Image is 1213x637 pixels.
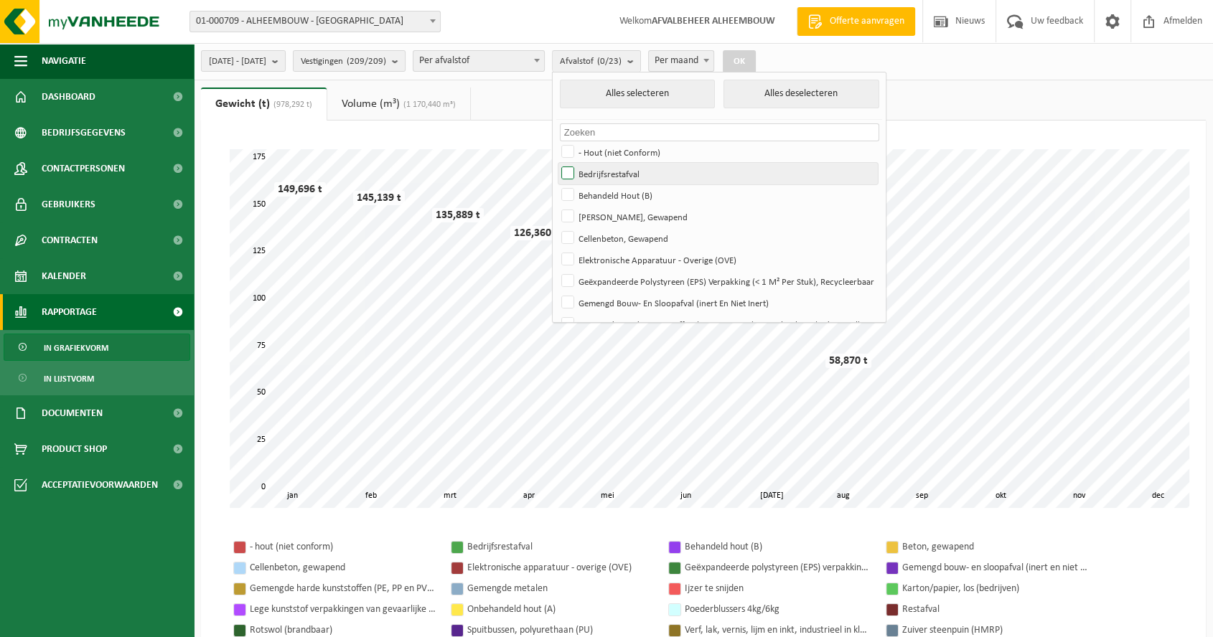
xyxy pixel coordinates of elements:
span: Acceptatievoorwaarden [42,467,158,503]
div: Gemengde metalen [467,580,654,598]
span: 01-000709 - ALHEEMBOUW - OOSTNIEUWKERKE [190,11,440,32]
div: Poederblussers 4kg/6kg [685,600,871,618]
div: Gemengd bouw- en sloopafval (inert en niet inert) [902,559,1089,577]
label: [PERSON_NAME], Gewapend [558,206,878,227]
button: OK [723,50,756,73]
div: 58,870 t [825,354,871,368]
div: Ijzer te snijden [685,580,871,598]
label: Gemengde Harde Kunststoffen (PE, PP En PVC), Recycleerbaar (industrieel) [558,313,878,335]
div: 145,139 t [353,191,405,205]
count: (209/209) [347,57,386,66]
label: Bedrijfsrestafval [558,163,878,184]
span: (978,292 t) [270,100,312,109]
span: Rapportage [42,294,97,330]
div: Gemengde harde kunststoffen (PE, PP en PVC), recycleerbaar (industrieel) [250,580,436,598]
button: [DATE] - [DATE] [201,50,286,72]
span: [DATE] - [DATE] [209,51,266,72]
a: Volume (m³) [327,88,470,121]
span: Per maand [648,50,714,72]
div: Behandeld hout (B) [685,538,871,556]
label: Gemengd Bouw- En Sloopafval (inert En Niet Inert) [558,292,878,313]
label: Behandeld Hout (B) [558,184,878,206]
span: Per afvalstof [413,50,545,72]
span: Kalender [42,258,86,294]
span: In grafiekvorm [44,334,108,362]
div: Onbehandeld hout (A) [467,600,654,618]
a: Offerte aanvragen [797,7,915,36]
button: Vestigingen(209/209) [293,50,406,72]
label: - Hout (niet Conform) [558,141,878,163]
span: Per afvalstof [413,51,544,71]
div: Bedrijfsrestafval [467,538,654,556]
button: Afvalstof(0/23) [552,50,641,72]
label: Elektronische Apparatuur - Overige (OVE) [558,249,878,270]
div: 149,696 t [274,182,326,197]
span: Vestigingen [301,51,386,72]
a: Gewicht (t) [201,88,327,121]
span: Bedrijfsgegevens [42,115,126,151]
button: Alles selecteren [560,80,715,108]
span: Contracten [42,222,98,258]
div: Beton, gewapend [902,538,1089,556]
a: In lijstvorm [4,364,190,392]
div: Lege kunststof verpakkingen van gevaarlijke stoffen [250,600,436,618]
div: Restafval [902,600,1089,618]
div: Karton/papier, los (bedrijven) [902,580,1089,598]
input: Zoeken [560,123,879,141]
span: 01-000709 - ALHEEMBOUW - OOSTNIEUWKERKE [189,11,441,32]
span: In lijstvorm [44,365,94,392]
count: (0/23) [597,57,622,66]
div: Geëxpandeerde polystyreen (EPS) verpakking (< 1 m² per stuk), recycleerbaar [685,559,871,577]
span: Contactpersonen [42,151,125,187]
div: Cellenbeton, gewapend [250,559,436,577]
strong: AFVALBEHEER ALHEEMBOUW [652,16,775,27]
span: Gebruikers [42,187,95,222]
div: Elektronische apparatuur - overige (OVE) [467,559,654,577]
span: Documenten [42,395,103,431]
span: (1 170,440 m³) [400,100,456,109]
span: Per maand [649,51,713,71]
div: 135,889 t [432,208,484,222]
div: - hout (niet conform) [250,538,436,556]
button: Alles deselecteren [723,80,879,108]
span: Offerte aanvragen [826,14,908,29]
span: Product Shop [42,431,107,467]
span: Afvalstof [560,51,622,72]
span: Dashboard [42,79,95,115]
span: Navigatie [42,43,86,79]
label: Geëxpandeerde Polystyreen (EPS) Verpakking (< 1 M² Per Stuk), Recycleerbaar [558,270,878,292]
div: 126,360 t [510,226,562,240]
label: Cellenbeton, Gewapend [558,227,878,249]
a: In grafiekvorm [4,334,190,361]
